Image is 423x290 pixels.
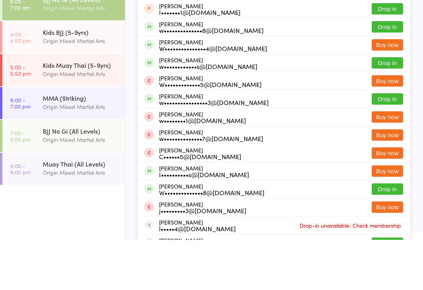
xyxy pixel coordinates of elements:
button: Drop in [372,53,403,65]
div: w••••••••••••s@[DOMAIN_NAME] [159,113,257,120]
a: 5:00 -5:50 pmKids Muay Thai (5-9yrs)Origin Mixed Martial Arts [2,104,125,136]
div: [PERSON_NAME] [159,179,263,192]
div: [PERSON_NAME] [159,34,266,47]
div: w••••••••1@[DOMAIN_NAME] [159,167,246,174]
a: 7:00 -8:00 pmBJJ No Gi (All Levels)Origin Mixed Martial Arts [2,170,125,202]
div: Origin Mixed Martial Arts [43,54,118,63]
input: Search [137,15,411,33]
div: Origin Mixed Martial Arts [43,218,118,227]
time: 6:00 - 7:00 pm [10,147,31,159]
div: [PERSON_NAME] [159,143,269,156]
button: Buy now [372,161,403,173]
a: 6:00 -7:00 amBJJ No Gi (All Levels)Origin Mixed Martial Arts [2,38,125,71]
div: [PERSON_NAME] [159,107,257,120]
div: [PERSON_NAME] [159,215,249,228]
div: Any location [56,22,95,30]
a: 6:00 -7:00 pmMMA (Striking)Origin Mixed Martial Arts [2,137,125,169]
div: At [56,9,95,22]
div: w•••••••••••••••9@[DOMAIN_NAME] [159,41,266,47]
button: Buy now [372,89,403,101]
div: Kids BJJ (5-9yrs) [43,78,118,87]
div: [PERSON_NAME] [159,125,262,138]
a: 8:00 -9:00 pmMuay Thai (All Levels)Origin Mixed Martial Arts [2,203,125,235]
div: I•••••••1@[DOMAIN_NAME] [159,59,240,65]
button: Drop in [372,71,403,83]
div: Origin Mixed Martial Arts [43,152,118,161]
div: Origin Mixed Martial Arts [43,120,118,129]
div: Origin Mixed Martial Arts [43,185,118,194]
a: [DATE] [10,22,29,30]
button: Drop in [372,143,403,155]
button: Buy now [372,198,403,209]
span: Drop-in unavailable: Check membership [298,270,403,281]
div: W•••••••••••••••4@[DOMAIN_NAME] [159,95,267,101]
div: BJJ No Gi (All Levels) [43,45,118,54]
button: Buy now [372,216,403,227]
div: [PERSON_NAME] [159,197,241,210]
button: Buy now [372,125,403,137]
button: Drop in [372,107,403,119]
div: I••••••••••s@[DOMAIN_NAME] [159,221,249,228]
time: 4:00 - 4:50 pm [10,81,31,94]
time: 7:00 - 8:00 pm [10,180,31,192]
div: MMA (Striking) [43,144,118,152]
div: Kids Muay Thai (5-9yrs) [43,111,118,120]
div: BJJ No Gi (All Levels) [43,177,118,185]
div: W•••••••••••••5@[DOMAIN_NAME] [159,131,262,138]
div: C••••••5@[DOMAIN_NAME] [159,203,241,210]
div: [PERSON_NAME] [159,233,264,246]
div: l•••••4@[DOMAIN_NAME] [159,275,236,282]
div: w••••••••••••••8@[DOMAIN_NAME] [159,77,264,83]
button: Buy now [372,252,403,263]
div: W••••••••••••••8@[DOMAIN_NAME] [159,239,264,246]
time: 5:00 - 5:50 pm [10,114,31,127]
div: [PERSON_NAME] [159,161,246,174]
div: [PERSON_NAME] [159,71,264,83]
div: [PERSON_NAME] [159,269,236,282]
div: w••••••••••••••7@[DOMAIN_NAME] [159,185,263,192]
div: w••••••••••••••••3@[DOMAIN_NAME] [159,149,269,156]
div: [PERSON_NAME] [159,53,240,65]
time: 6:00 - 7:00 am [10,48,30,61]
a: 4:00 -4:50 pmKids BJJ (5-9yrs)Origin Mixed Martial Arts [2,71,125,103]
div: Events for [10,9,49,22]
button: Buy now [372,179,403,191]
div: Origin Mixed Martial Arts [43,87,118,96]
div: [PERSON_NAME] [159,251,246,264]
button: Drop in [372,234,403,245]
time: 8:00 - 9:00 pm [10,213,31,225]
div: j•••••••••3@[DOMAIN_NAME] [159,257,246,264]
button: Drop in [372,35,403,47]
div: [PERSON_NAME] [159,89,267,101]
div: Muay Thai (All Levels) [43,210,118,218]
